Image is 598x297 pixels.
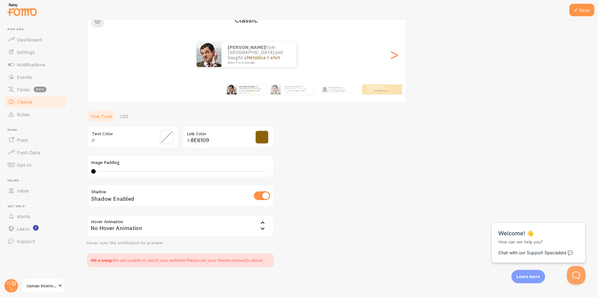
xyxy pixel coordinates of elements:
[567,266,586,285] iframe: Help Scout Beacon - Open
[367,85,392,93] p: from [GEOGRAPHIC_DATA] just bought a
[367,92,392,93] small: about 4 minutes ago
[87,110,116,122] a: Fine Tune
[239,85,264,93] p: from [GEOGRAPHIC_DATA] just bought a
[17,111,29,117] span: Rules
[27,282,56,290] span: Usman Interior and Art Gallery
[116,110,132,122] a: CSS
[87,185,274,208] div: Shadow Enabled
[7,2,38,17] img: fomo-relay-logo-orange.svg
[4,58,68,71] a: Notifications
[91,257,113,263] strong: Hit a snag:
[7,27,68,31] span: Pop-ups
[17,61,45,68] span: Notifications
[17,188,29,194] span: Inline
[197,42,221,67] img: Fomo
[4,159,68,171] a: Opt-In
[17,226,30,232] span: Learn
[17,149,40,156] span: Push Data
[91,160,269,165] label: Image Padding
[17,213,30,219] span: Alerts
[284,85,299,88] strong: [PERSON_NAME]
[17,74,32,80] span: Events
[87,215,274,237] div: No Hover Animation
[17,137,28,143] span: Push
[247,55,280,60] a: Metallica t-shirt
[7,204,68,208] span: Get Help
[228,61,288,64] small: about 4 minutes ago
[4,96,68,108] a: Theme
[328,87,341,89] strong: [PERSON_NAME]
[367,85,382,88] strong: [PERSON_NAME]
[17,238,35,244] span: Support
[4,210,68,223] a: Alerts
[516,274,540,280] p: Learn more
[17,86,30,93] span: Flows
[511,270,545,283] div: Learn more
[91,257,263,263] div: We are unable to reach your website! Please set your theme manually above
[271,84,281,94] img: Fomo
[33,225,39,231] svg: <p>Watch New Feature Tutorials!</p>
[17,49,35,55] span: Settings
[34,87,46,92] span: beta
[227,84,237,94] img: Fomo
[375,89,388,92] a: Metallica t-shirt
[292,89,305,92] a: Metallica t-shirt
[239,92,263,93] small: about 4 minutes ago
[7,179,68,183] span: Inline
[239,85,254,88] strong: [PERSON_NAME]
[4,184,68,197] a: Inline
[489,207,589,266] iframe: Help Scout Beacon - Messages and Notifications
[284,85,311,93] p: from [GEOGRAPHIC_DATA] just bought a
[4,71,68,83] a: Events
[88,15,405,25] h2: Classic
[4,46,68,58] a: Settings
[328,86,349,93] p: from [GEOGRAPHIC_DATA] just bought a
[7,128,68,132] span: Push
[4,146,68,159] a: Push Data
[335,90,345,92] a: Metallica t-shirt
[22,278,64,293] a: Usman Interior and Art Gallery
[4,235,68,247] a: Support
[4,33,68,46] a: Dashboard
[284,92,310,93] small: about 4 minutes ago
[17,99,32,105] span: Theme
[4,83,68,96] a: Flows beta
[17,162,31,168] span: Opt-In
[4,108,68,121] a: Rules
[390,32,398,77] div: Next slide
[4,223,68,235] a: Learn
[17,36,42,43] span: Dashboard
[247,89,260,92] a: Metallica t-shirt
[87,240,274,246] div: Hover over the notification for preview
[228,44,265,50] strong: [PERSON_NAME]
[228,45,290,64] p: from [GEOGRAPHIC_DATA] just bought a
[322,87,327,92] img: Fomo
[4,134,68,146] a: Push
